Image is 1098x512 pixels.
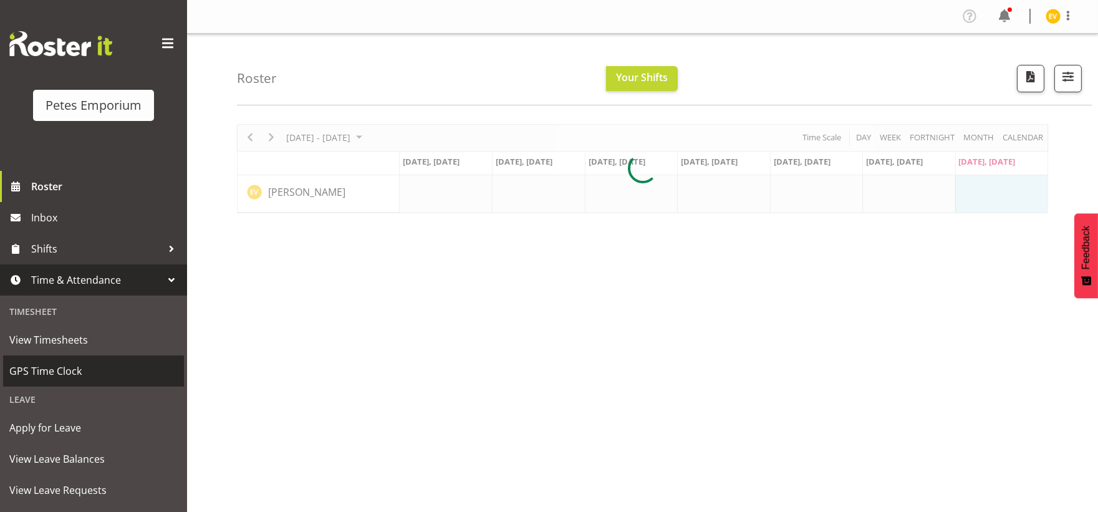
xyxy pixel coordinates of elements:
span: Apply for Leave [9,418,178,437]
span: Your Shifts [616,70,668,84]
span: Time & Attendance [31,271,162,289]
span: Inbox [31,208,181,227]
span: View Timesheets [9,331,178,349]
button: Download a PDF of the roster according to the set date range. [1017,65,1044,92]
button: Your Shifts [606,66,678,91]
img: eva-vailini10223.jpg [1046,9,1061,24]
a: View Leave Balances [3,443,184,475]
span: GPS Time Clock [9,362,178,380]
span: Roster [31,177,181,196]
div: Timesheet [3,299,184,324]
a: View Leave Requests [3,475,184,506]
span: Shifts [31,239,162,258]
span: View Leave Requests [9,481,178,500]
button: Feedback - Show survey [1074,213,1098,298]
a: Apply for Leave [3,412,184,443]
span: View Leave Balances [9,450,178,468]
a: View Timesheets [3,324,184,355]
span: Feedback [1081,226,1092,269]
div: Petes Emporium [46,96,142,115]
div: Leave [3,387,184,412]
h4: Roster [237,71,277,85]
button: Filter Shifts [1054,65,1082,92]
a: GPS Time Clock [3,355,184,387]
img: Rosterit website logo [9,31,112,56]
